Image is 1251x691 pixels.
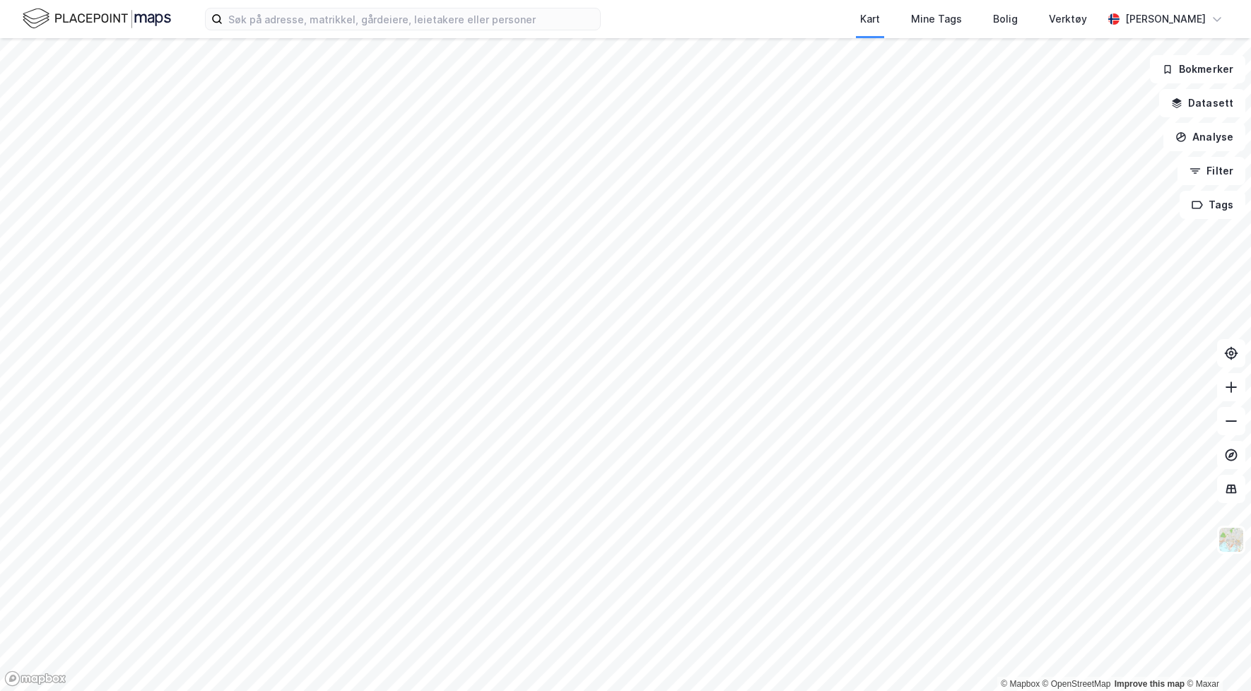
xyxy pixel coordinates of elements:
[1150,55,1245,83] button: Bokmerker
[1115,679,1185,689] a: Improve this map
[23,6,171,31] img: logo.f888ab2527a4732fd821a326f86c7f29.svg
[1001,679,1040,689] a: Mapbox
[1180,623,1251,691] iframe: Chat Widget
[1049,11,1087,28] div: Verktøy
[1159,89,1245,117] button: Datasett
[1180,191,1245,219] button: Tags
[4,671,66,687] a: Mapbox homepage
[1177,157,1245,185] button: Filter
[993,11,1018,28] div: Bolig
[1125,11,1206,28] div: [PERSON_NAME]
[1163,123,1245,151] button: Analyse
[223,8,600,30] input: Søk på adresse, matrikkel, gårdeiere, leietakere eller personer
[1180,623,1251,691] div: Kontrollprogram for chat
[1218,526,1245,553] img: Z
[1042,679,1111,689] a: OpenStreetMap
[911,11,962,28] div: Mine Tags
[860,11,880,28] div: Kart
